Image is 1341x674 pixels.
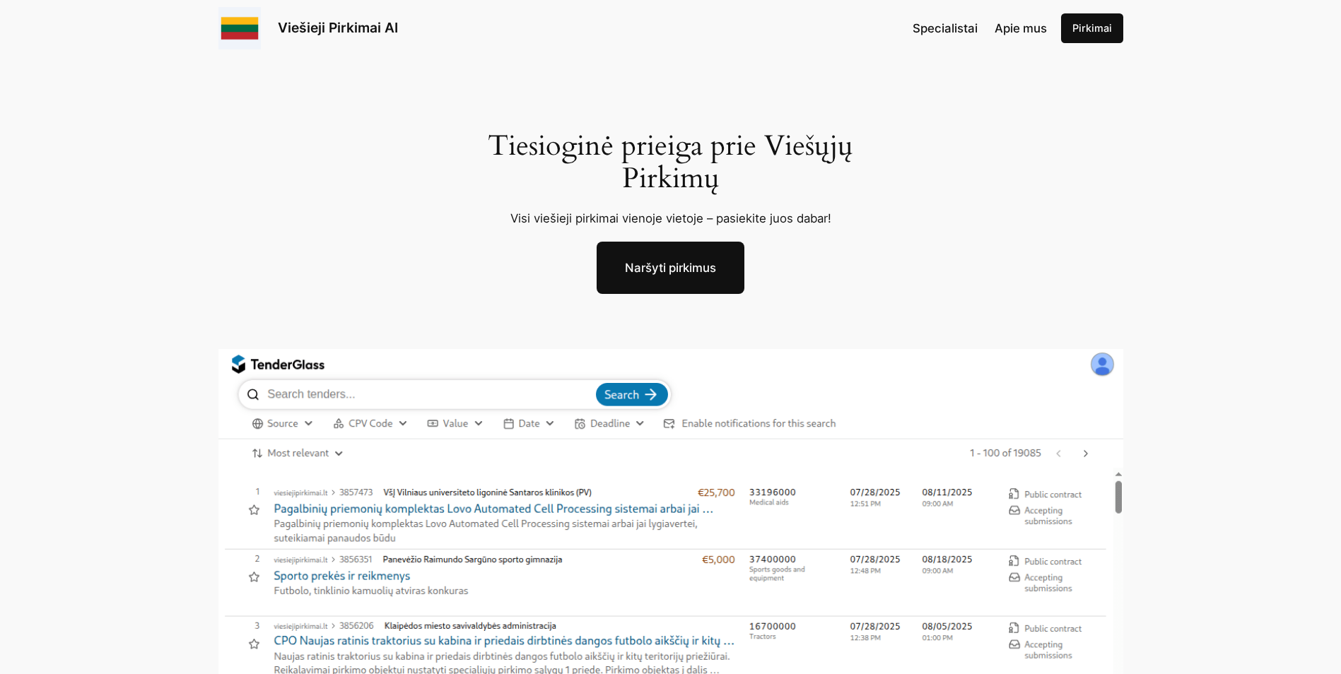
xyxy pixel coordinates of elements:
p: Visi viešieji pirkimai vienoje vietoje – pasiekite juos dabar! [471,209,870,227]
a: Pirkimai [1061,13,1123,43]
span: Specialistai [913,21,978,35]
a: Viešieji Pirkimai AI [278,19,398,36]
span: Apie mus [995,21,1047,35]
nav: Navigation [913,19,1047,37]
a: Apie mus [995,19,1047,37]
img: Viešieji pirkimai logo [218,7,261,49]
h1: Tiesioginė prieiga prie Viešųjų Pirkimų [471,130,870,195]
a: Specialistai [913,19,978,37]
a: Naršyti pirkimus [597,242,744,294]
